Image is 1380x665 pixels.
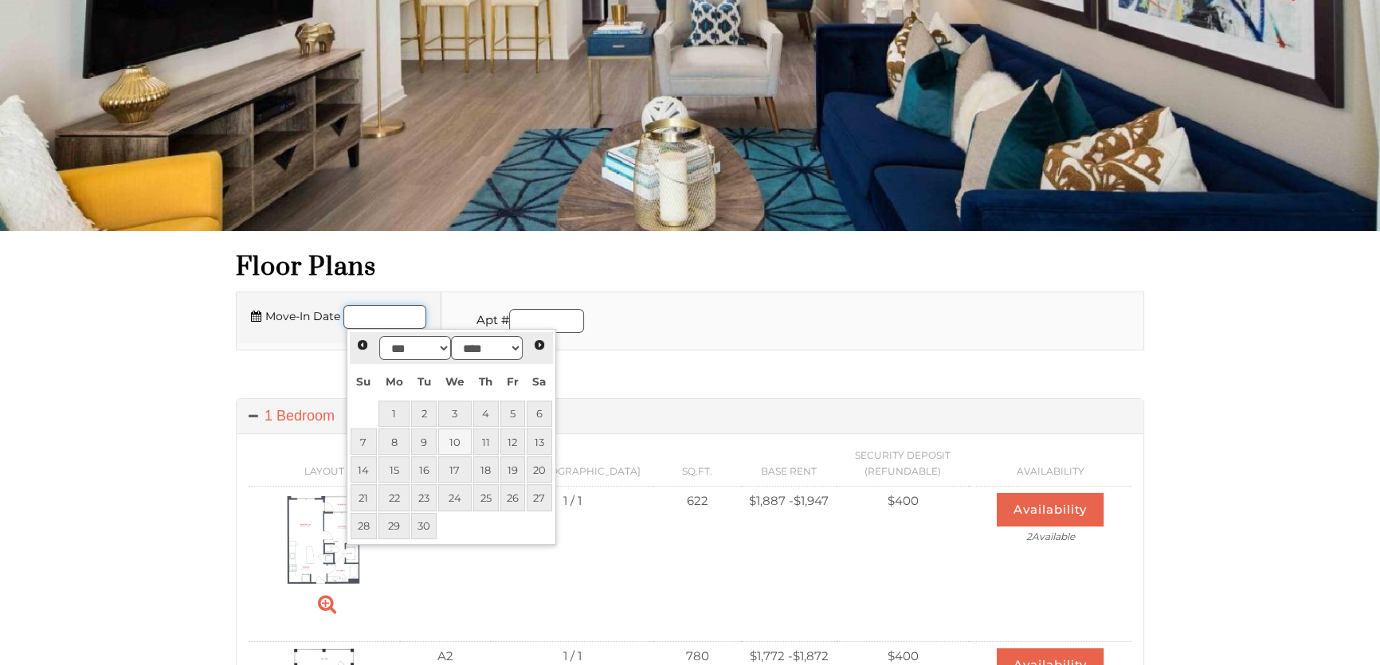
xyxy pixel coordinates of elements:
[472,309,588,337] li: Apt #
[351,456,377,483] a: 14
[378,428,410,455] a: 8
[411,428,437,455] a: 9
[411,513,437,539] a: 30
[283,493,366,585] img: Suite A Floorplan
[438,456,472,483] a: 17
[527,401,552,427] a: 6
[411,456,437,483] a: 16
[473,401,499,427] a: 4
[509,309,584,333] input: Apartment number
[236,251,1144,284] h1: Floor Plans
[533,338,546,351] span: Next
[378,456,410,483] a: 15
[500,456,525,483] a: 19
[283,530,366,546] a: A1
[473,428,499,455] a: 11
[527,456,552,483] a: 20
[1032,530,1075,542] span: Available
[352,334,374,356] a: Prev
[682,465,712,477] span: Sq.Ft.
[741,487,837,561] td: $1,887 - $1,947
[386,375,403,388] span: Monday
[837,441,969,487] th: Security Deposit (Refundable)
[500,401,525,427] a: 5
[438,484,472,510] a: 24
[527,484,552,510] a: 27
[418,375,431,388] span: Tuesday
[438,401,472,427] a: 3
[356,375,370,388] span: Sunday
[500,484,525,510] a: 26
[343,305,426,329] input: Move in date
[249,441,400,487] th: Layout
[741,441,837,487] th: Base Rent
[411,401,437,427] a: 2
[445,375,465,388] span: Wednesday
[473,456,499,483] a: 18
[473,484,499,510] a: 25
[507,375,519,388] span: Friday
[653,487,740,561] td: 622
[351,484,377,510] a: 21
[532,375,546,388] span: Saturday
[318,592,336,616] a: Zoom
[527,428,552,455] a: 13
[378,484,410,510] a: 22
[356,338,369,351] span: Prev
[411,484,437,510] a: 23
[491,487,654,561] td: 1 / 1
[479,375,492,388] span: Thursday
[351,513,377,539] a: 28
[975,530,1125,542] span: 2
[237,399,1143,433] a: 1 Bedroom
[251,306,340,327] label: Move-In Date
[438,428,472,455] a: 10
[837,487,969,561] td: $400
[378,401,410,427] a: 1
[500,428,525,455] a: 12
[378,513,410,539] a: 29
[997,493,1104,526] button: Availability
[351,428,377,455] a: 7
[529,334,551,356] a: Next
[491,441,654,487] th: Bed / [GEOGRAPHIC_DATA]
[969,441,1131,487] th: Availability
